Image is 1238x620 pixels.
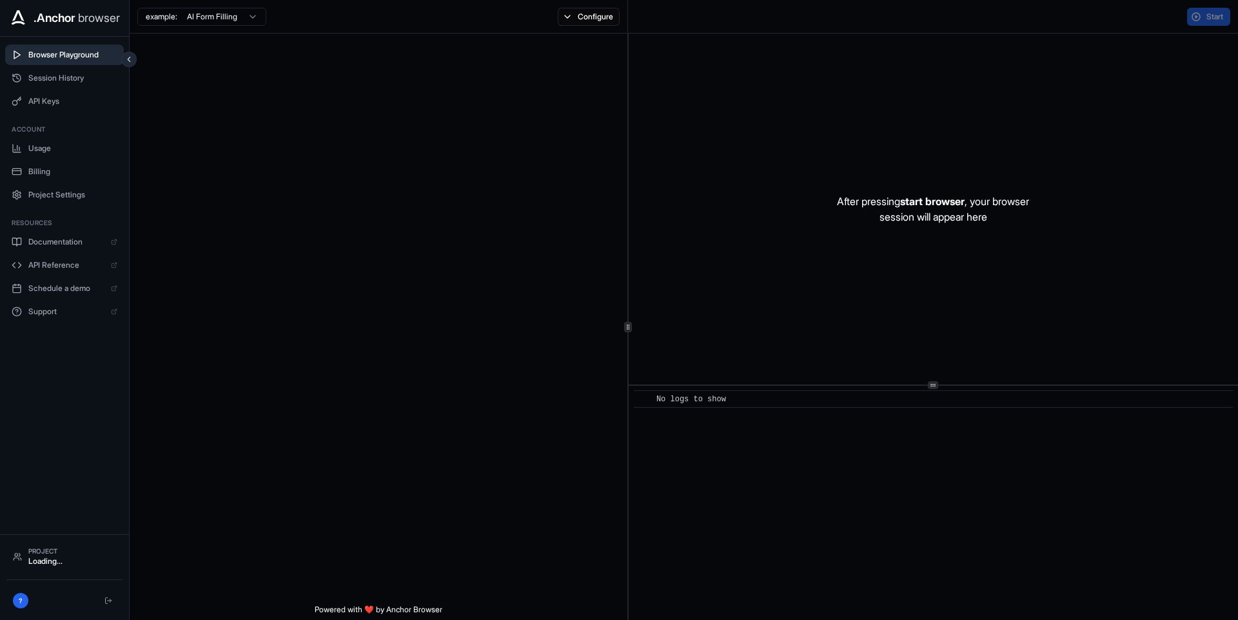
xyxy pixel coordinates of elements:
button: Configure [558,8,620,26]
h3: Account [12,125,117,134]
button: Browser Playground [5,45,124,65]
span: Browser Playground [28,50,117,60]
span: No logs to show [656,395,726,404]
span: ? [19,596,23,606]
img: Anchor Icon [8,8,28,28]
span: ​ [640,393,647,406]
a: Support [5,301,124,322]
a: Documentation [5,232,124,252]
button: Session History [5,68,124,88]
span: Support [28,306,104,317]
span: API Reference [28,260,104,270]
span: API Keys [28,96,117,106]
span: browser [78,9,120,27]
button: API Keys [5,91,124,112]
span: Usage [28,143,117,154]
span: Documentation [28,237,104,247]
p: After pressing , your browser session will appear here [837,194,1029,225]
button: Billing [5,161,124,182]
span: Project Settings [28,190,117,200]
span: Powered with ❤️ by Anchor Browser [315,605,442,620]
span: Billing [28,166,117,177]
span: start browser [900,195,965,208]
span: .Anchor [34,9,75,27]
button: Logout [101,593,116,608]
button: Usage [5,138,124,159]
button: ProjectLoading... [6,541,123,572]
a: Schedule a demo [5,278,124,299]
a: API Reference [5,255,124,275]
span: Session History [28,73,117,83]
button: Project Settings [5,185,124,205]
h3: Resources [12,218,117,228]
button: Collapse sidebar [121,52,137,67]
span: example: [146,12,177,22]
div: Loading... [28,556,116,566]
span: Schedule a demo [28,283,104,294]
div: Project [28,546,116,556]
